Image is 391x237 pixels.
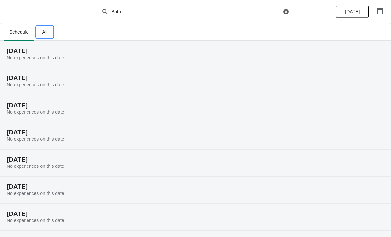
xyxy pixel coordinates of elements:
span: All [36,26,53,38]
span: No experiences on this date [7,82,64,87]
h2: [DATE] [7,129,384,136]
span: [DATE] [345,9,360,14]
input: Search [111,6,281,18]
h2: [DATE] [7,102,384,109]
span: No experiences on this date [7,218,64,223]
button: Clear [283,8,289,15]
h2: [DATE] [7,156,384,163]
span: Schedule [4,26,34,38]
button: [DATE] [336,6,369,18]
h2: [DATE] [7,75,384,81]
span: No experiences on this date [7,136,64,142]
span: No experiences on this date [7,109,64,115]
span: No experiences on this date [7,164,64,169]
span: No experiences on this date [7,55,64,60]
h2: [DATE] [7,183,384,190]
h2: [DATE] [7,211,384,217]
h2: [DATE] [7,48,384,54]
span: No experiences on this date [7,191,64,196]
